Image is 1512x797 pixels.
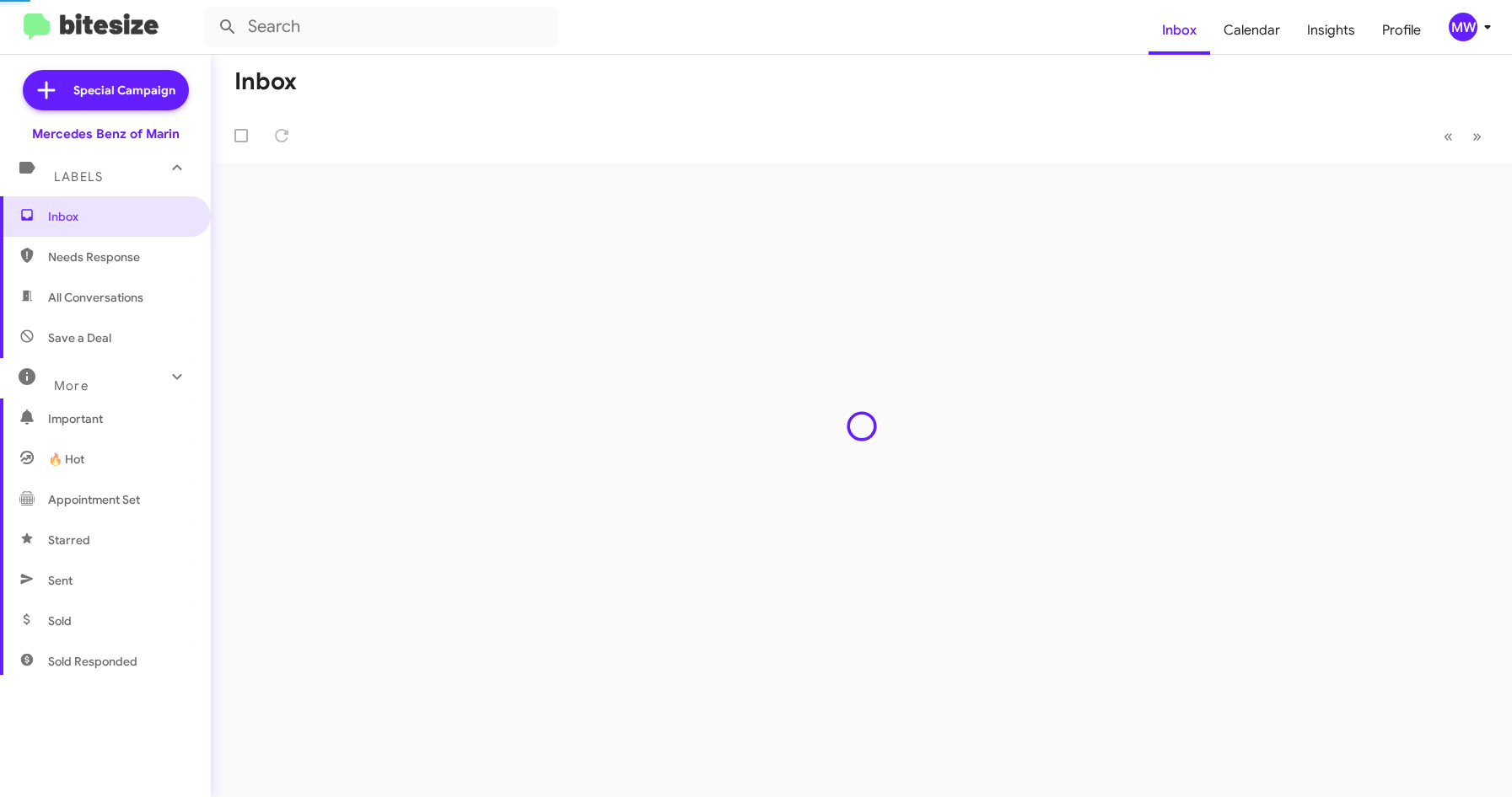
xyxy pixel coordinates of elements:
[54,378,89,393] span: More
[1472,126,1482,147] span: »
[1444,126,1453,147] span: «
[23,70,189,110] a: Special Campaign
[234,68,297,95] h1: Inbox
[48,329,111,346] span: Save a Deal
[1449,13,1477,41] div: MW
[48,572,73,589] span: Sent
[48,249,191,265] span: Needs Response
[1294,6,1369,55] a: Insights
[1210,6,1294,55] a: Calendar
[48,491,140,508] span: Appointment Set
[1434,119,1463,153] button: Previous
[32,126,180,142] div: Mercedes Benz of Marin
[48,451,84,468] span: 🔥 Hot
[48,410,191,427] span: Important
[48,612,72,629] span: Sold
[48,289,143,306] span: All Conversations
[204,7,558,47] input: Search
[1434,119,1492,153] nav: Page navigation example
[54,169,103,185] span: Labels
[1149,6,1210,55] a: Inbox
[73,82,175,99] span: Special Campaign
[1369,6,1434,55] a: Profile
[48,653,137,670] span: Sold Responded
[1434,13,1493,41] button: MW
[48,208,191,225] span: Inbox
[48,532,90,548] span: Starred
[1462,119,1492,153] button: Next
